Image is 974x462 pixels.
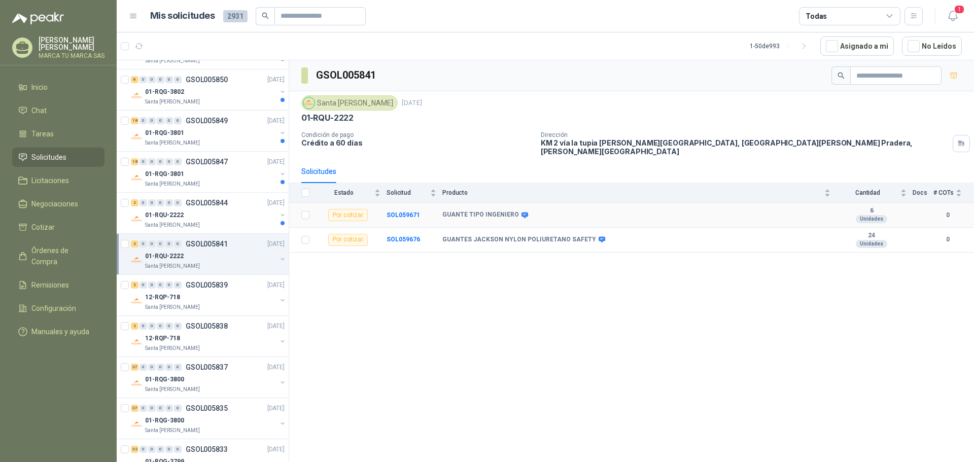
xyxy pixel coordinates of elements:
[131,158,138,165] div: 18
[174,76,182,83] div: 0
[165,240,173,247] div: 0
[301,131,533,138] p: Condición de pago
[140,76,147,83] div: 0
[267,116,285,126] p: [DATE]
[387,211,420,219] a: SOL059671
[131,320,287,352] a: 2 0 0 0 0 0 GSOL005838[DATE] Company Logo12-RQP-718Santa [PERSON_NAME]
[186,76,228,83] p: GSOL005850
[12,101,105,120] a: Chat
[145,252,184,261] p: 01-RQU-2222
[954,5,965,14] span: 1
[267,198,285,208] p: [DATE]
[186,199,228,206] p: GSOL005844
[131,418,143,431] img: Company Logo
[131,361,287,394] a: 37 0 0 0 0 0 GSOL005837[DATE] Company Logo01-RQG-3800Santa [PERSON_NAME]
[148,240,156,247] div: 0
[12,194,105,214] a: Negociaciones
[12,124,105,144] a: Tareas
[31,105,47,116] span: Chat
[145,221,200,229] p: Santa [PERSON_NAME]
[267,404,285,413] p: [DATE]
[145,139,200,147] p: Santa [PERSON_NAME]
[442,211,519,219] b: GUANTE TIPO INGENIERO
[131,213,143,225] img: Company Logo
[944,7,962,25] button: 1
[131,446,138,453] div: 32
[933,210,962,220] b: 0
[131,172,143,184] img: Company Logo
[174,405,182,412] div: 0
[131,115,287,147] a: 18 0 0 0 0 0 GSOL005849[DATE] Company Logo01-RQG-3801Santa [PERSON_NAME]
[267,445,285,454] p: [DATE]
[933,189,954,196] span: # COTs
[140,446,147,453] div: 0
[157,364,164,371] div: 0
[186,158,228,165] p: GSOL005847
[31,279,69,291] span: Remisiones
[12,299,105,318] a: Configuración
[131,199,138,206] div: 2
[402,98,422,108] p: [DATE]
[174,446,182,453] div: 0
[328,234,368,246] div: Por cotizar
[31,82,48,93] span: Inicio
[148,364,156,371] div: 0
[140,281,147,289] div: 0
[806,11,827,22] div: Todas
[165,76,173,83] div: 0
[12,12,64,24] img: Logo peakr
[165,405,173,412] div: 0
[131,364,138,371] div: 37
[145,303,200,311] p: Santa [PERSON_NAME]
[838,72,845,79] span: search
[12,78,105,97] a: Inicio
[174,199,182,206] div: 0
[145,169,184,179] p: 01-RQG-3801
[157,240,164,247] div: 0
[157,76,164,83] div: 0
[131,402,287,435] a: 37 0 0 0 0 0 GSOL005835[DATE] Company Logo01-RQG-3800Santa [PERSON_NAME]
[933,183,974,203] th: # COTs
[856,215,887,223] div: Unidades
[186,117,228,124] p: GSOL005849
[12,275,105,295] a: Remisiones
[157,199,164,206] div: 0
[223,10,248,22] span: 2931
[145,57,200,65] p: Santa [PERSON_NAME]
[150,9,215,23] h1: Mis solicitudes
[31,326,89,337] span: Manuales y ayuda
[165,199,173,206] div: 0
[387,236,420,243] a: SOL059676
[174,158,182,165] div: 0
[837,189,898,196] span: Cantidad
[316,67,377,83] h3: GSOL005841
[157,158,164,165] div: 0
[131,131,143,143] img: Company Logo
[165,364,173,371] div: 0
[140,117,147,124] div: 0
[148,199,156,206] div: 0
[157,405,164,412] div: 0
[131,238,287,270] a: 2 0 0 0 0 0 GSOL005841[DATE] Company Logo01-RQU-2222Santa [PERSON_NAME]
[165,323,173,330] div: 0
[148,446,156,453] div: 0
[387,189,428,196] span: Solicitud
[913,183,933,203] th: Docs
[140,240,147,247] div: 0
[541,131,949,138] p: Dirección
[148,76,156,83] div: 0
[140,323,147,330] div: 0
[186,405,228,412] p: GSOL005835
[267,157,285,167] p: [DATE]
[39,37,105,51] p: [PERSON_NAME] [PERSON_NAME]
[837,183,913,203] th: Cantidad
[148,281,156,289] div: 0
[157,281,164,289] div: 0
[301,166,336,177] div: Solicitudes
[148,405,156,412] div: 0
[301,95,398,111] div: Santa [PERSON_NAME]
[262,12,269,19] span: search
[145,385,200,394] p: Santa [PERSON_NAME]
[301,138,533,147] p: Crédito a 60 días
[837,207,907,215] b: 6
